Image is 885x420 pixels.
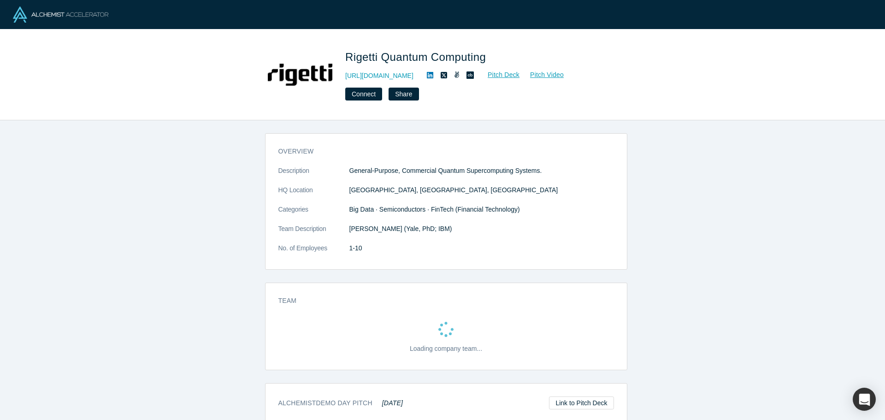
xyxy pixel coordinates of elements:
h3: Team [278,296,601,306]
img: Alchemist Logo [13,6,108,23]
dt: Team Description [278,224,349,243]
p: [PERSON_NAME] (Yale, PhD; IBM) [349,224,614,234]
dt: Description [278,166,349,185]
h3: overview [278,147,601,156]
dt: No. of Employees [278,243,349,263]
dd: [GEOGRAPHIC_DATA], [GEOGRAPHIC_DATA], [GEOGRAPHIC_DATA] [349,185,614,195]
dd: 1-10 [349,243,614,253]
a: Pitch Video [520,70,564,80]
img: Rigetti Quantum Computing's Logo [268,42,332,107]
dt: HQ Location [278,185,349,205]
dt: Categories [278,205,349,224]
h3: Alchemist Demo Day Pitch [278,398,403,408]
a: [URL][DOMAIN_NAME] [345,71,413,81]
em: [DATE] [382,399,403,407]
span: Big Data · Semiconductors · FinTech (Financial Technology) [349,206,520,213]
p: Loading company team... [410,344,482,354]
p: General-Purpose, Commercial Quantum Supercomputing Systems. [349,166,614,176]
a: Pitch Deck [478,70,520,80]
span: Rigetti Quantum Computing [345,51,489,63]
button: Share [389,88,419,101]
button: Connect [345,88,382,101]
a: Link to Pitch Deck [549,396,614,409]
